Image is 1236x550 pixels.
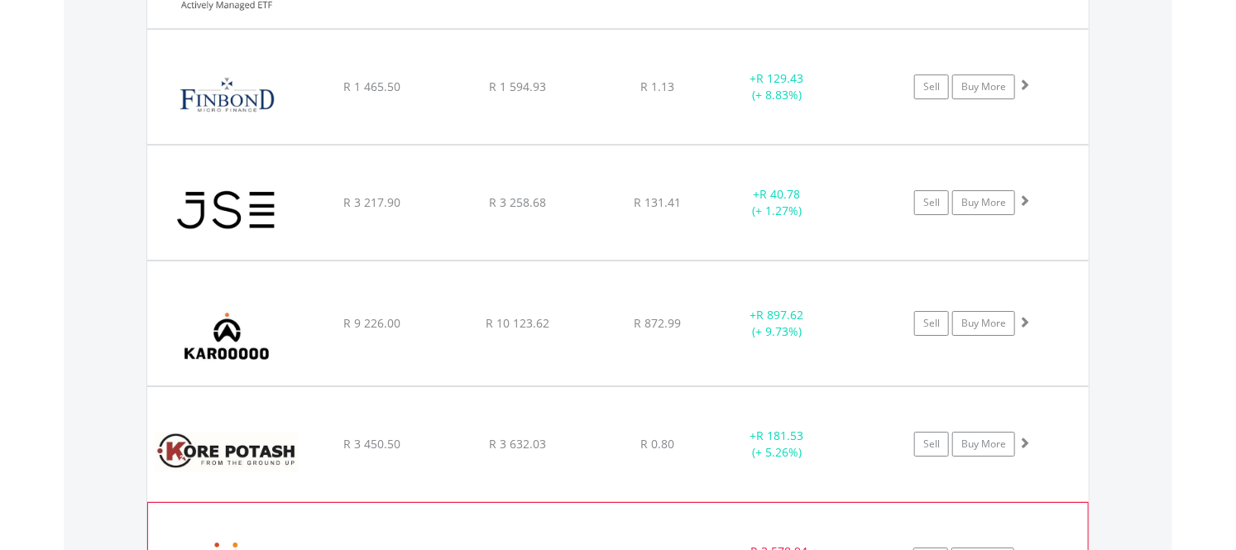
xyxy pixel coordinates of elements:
[156,408,298,497] img: EQU.ZA.KP2.png
[914,311,949,336] a: Sell
[952,190,1015,215] a: Buy More
[489,79,546,94] span: R 1 594.93
[640,79,674,94] span: R 1.13
[343,436,400,452] span: R 3 450.50
[343,194,400,210] span: R 3 217.90
[489,194,546,210] span: R 3 258.68
[757,70,804,86] span: R 129.43
[715,186,840,219] div: + (+ 1.27%)
[914,432,949,457] a: Sell
[952,432,1015,457] a: Buy More
[914,74,949,99] a: Sell
[156,166,298,256] img: EQU.ZA.JSE.png
[757,428,804,443] span: R 181.53
[489,436,546,452] span: R 3 632.03
[760,186,801,202] span: R 40.78
[486,315,549,331] span: R 10 123.62
[715,70,840,103] div: + (+ 8.83%)
[715,428,840,461] div: + (+ 5.26%)
[634,315,681,331] span: R 872.99
[914,190,949,215] a: Sell
[715,307,840,340] div: + (+ 9.73%)
[343,315,400,331] span: R 9 226.00
[952,311,1015,336] a: Buy More
[757,307,804,323] span: R 897.62
[343,79,400,94] span: R 1 465.50
[640,436,674,452] span: R 0.80
[634,194,681,210] span: R 131.41
[952,74,1015,99] a: Buy More
[156,282,298,381] img: EQU.ZA.KRO.png
[156,50,298,140] img: EQU.ZA.FGL.png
